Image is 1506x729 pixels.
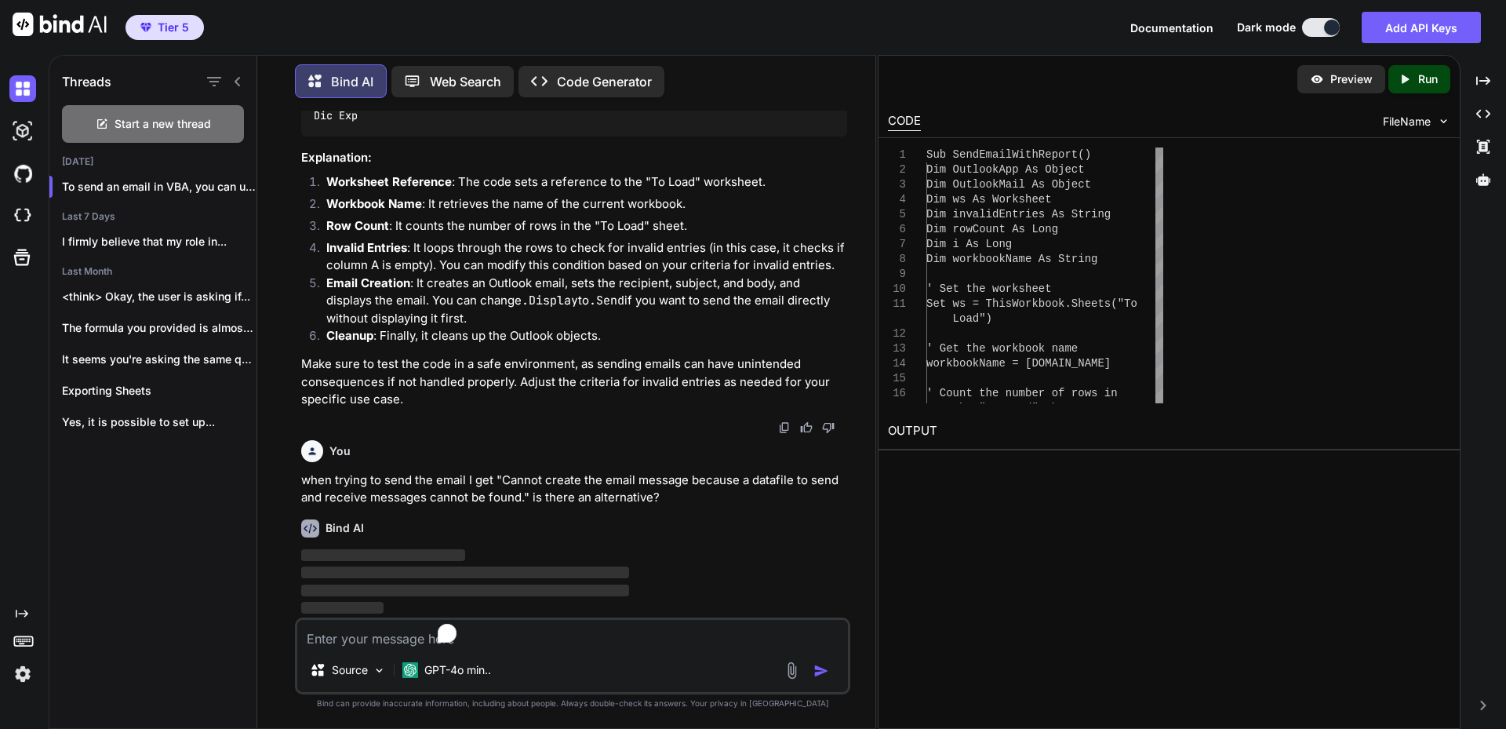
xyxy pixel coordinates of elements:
code: .Send [589,293,624,308]
img: darkChat [9,75,36,102]
div: 14 [888,356,906,371]
img: githubDark [9,160,36,187]
button: Documentation [1130,20,1213,36]
span: Dim invalidEntries As String [926,208,1111,221]
img: preview [1310,72,1324,86]
h2: OUTPUT [878,413,1460,450]
button: Add API Keys [1362,12,1481,43]
div: 12 [888,326,906,341]
div: 7 [888,237,906,252]
span: FileName [1383,114,1431,129]
li: : The code sets a reference to the "To Load" worksheet. [314,173,847,195]
p: I firmly believe that my role in... [62,234,256,250]
p: Web Search [430,72,501,91]
p: GPT-4o min.. [424,662,491,678]
p: Make sure to test the code in a safe environment, as sending emails can have unintended consequen... [301,355,847,409]
span: Tier 5 [158,20,189,35]
img: premium [140,23,151,32]
li: : It creates an Outlook email, sets the recipient, subject, and body, and displays the email. You... [314,275,847,328]
li: : It counts the number of rows in the "To Load" sheet. [314,217,847,239]
div: 10 [888,282,906,297]
p: <think> Okay, the user is asking if... [62,289,256,304]
span: Dim OutlookApp As Object [926,163,1085,176]
span: ' Set the worksheet [926,282,1052,295]
h6: You [329,443,351,459]
li: : Finally, it cleans up the Outlook objects. [314,327,847,349]
strong: Worksheet Reference [326,174,452,189]
span: ‌ [301,585,628,596]
div: 13 [888,341,906,356]
span: Dim workbookName As String [926,253,1097,265]
code: .Display [522,293,578,308]
img: chevron down [1437,115,1450,128]
img: settings [9,661,36,687]
img: Bind AI [13,13,107,36]
img: darkAi-studio [9,118,36,144]
span: Start a new thread [115,116,211,132]
strong: Row Count [326,218,389,233]
div: 2 [888,162,906,177]
div: 15 [888,371,906,386]
img: icon [813,663,829,679]
span: Documentation [1130,21,1213,35]
div: 3 [888,177,906,192]
span: Load") [952,312,991,325]
strong: Email Creation [326,275,410,290]
li: : It loops through the rows to check for invalid entries (in this case, it checks if column A is ... [314,239,847,275]
button: premiumTier 5 [125,15,204,40]
span: Dark mode [1237,20,1296,35]
h2: [DATE] [49,155,256,168]
p: Bind can provide inaccurate information, including about people. Always double-check its answers.... [295,698,850,709]
h1: Threads [62,72,111,91]
div: 9 [888,267,906,282]
p: Yes, it is possible to set up... [62,414,256,430]
h3: Explanation: [301,149,847,167]
span: ‌ [301,549,465,561]
strong: Cleanup [326,328,373,343]
strong: Invalid Entries [326,240,407,255]
span: Set ws = ThisWorkbook.Sheets("To [926,297,1137,310]
img: cloudideIcon [9,202,36,229]
span: Sub SendEmailWithReport() [926,148,1091,161]
h6: Bind AI [326,520,364,536]
span: Dim OutlookMail As Object [926,178,1091,191]
img: GPT-4o mini [402,662,418,678]
textarea: To enrich screen reader interactions, please activate Accessibility in Grammarly extension settings [297,620,848,648]
p: Code Generator [557,72,652,91]
div: CODE [888,112,921,131]
img: dislike [822,421,835,434]
img: copy [778,421,791,434]
span: Dim rowCount As Long [926,223,1058,235]
span: the "To Load" sheet [952,402,1078,414]
span: ' Count the number of rows in [926,387,1118,399]
p: The formula you provided is almost correct... [62,320,256,336]
p: when trying to send the email I get "Cannot create the email message because a datafile to send a... [301,472,847,507]
img: like [800,421,813,434]
p: Bind AI [331,72,373,91]
h2: Last Month [49,265,256,278]
img: Pick Models [373,664,386,677]
span: Dim i As Long [926,238,1012,250]
div: 1 [888,148,906,162]
span: workbookName = [DOMAIN_NAME] [926,357,1111,370]
div: 6 [888,222,906,237]
p: Run [1418,71,1438,87]
strong: Workbook Name [326,196,422,211]
p: It seems you're asking the same question... [62,352,256,367]
span: ‌ [301,602,383,614]
span: ' Get the workbook name [926,342,1078,355]
img: attachment [783,662,801,680]
div: 8 [888,252,906,267]
li: : It retrieves the name of the current workbook. [314,195,847,217]
div: 16 [888,386,906,401]
span: Dim ws As Worksheet [926,193,1052,206]
p: Exporting Sheets [62,383,256,399]
div: 5 [888,207,906,222]
div: 11 [888,297,906,312]
p: Source [332,662,368,678]
div: 4 [888,192,906,207]
p: Preview [1330,71,1373,87]
p: To send an email in VBA, you can use the... [62,179,256,195]
h2: Last 7 Days [49,210,256,223]
span: ‌ [301,567,628,578]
